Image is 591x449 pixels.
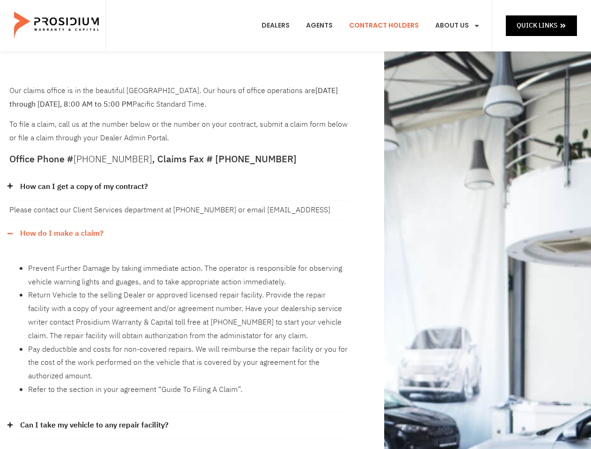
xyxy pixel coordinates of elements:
div: How do I make a claim? [9,247,349,412]
a: Agents [299,8,340,43]
a: Dealers [255,8,297,43]
a: About Us [428,8,487,43]
div: How can I get a copy of my contract? [9,173,349,201]
div: To file a claim, call us at the number below or the number on your contract, submit a claim form ... [9,84,349,145]
div: How do I make a claim? [9,220,349,247]
p: Our claims office is in the beautiful [GEOGRAPHIC_DATA]. Our hours of office operations are Pacif... [9,84,349,111]
a: Contract Holders [342,8,426,43]
a: [PHONE_NUMBER] [73,152,152,166]
a: How do I make a claim? [20,227,103,240]
nav: Menu [255,8,487,43]
li: Refer to the section in your agreement “Guide To Filing A Claim”. [28,383,349,397]
a: Quick Links [506,15,577,36]
div: Can I take my vehicle to any repair facility? [9,412,349,440]
b: [DATE] through [DATE], 8:00 AM to 5:00 PM [9,85,338,110]
h5: Office Phone # , Claims Fax # [PHONE_NUMBER] [9,154,349,164]
div: How can I get a copy of my contract? [9,201,349,220]
span: Quick Links [517,20,557,31]
li: Prevent Further Damage by taking immediate action. The operator is responsible for observing vehi... [28,262,349,289]
li: Return Vehicle to the selling Dealer or approved licensed repair facility. Provide the repair fac... [28,289,349,342]
li: Pay deductible and costs for non-covered repairs. We will reimburse the repair facility or you fo... [28,343,349,383]
a: How can I get a copy of my contract? [20,180,148,194]
a: Can I take my vehicle to any repair facility? [20,419,168,432]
